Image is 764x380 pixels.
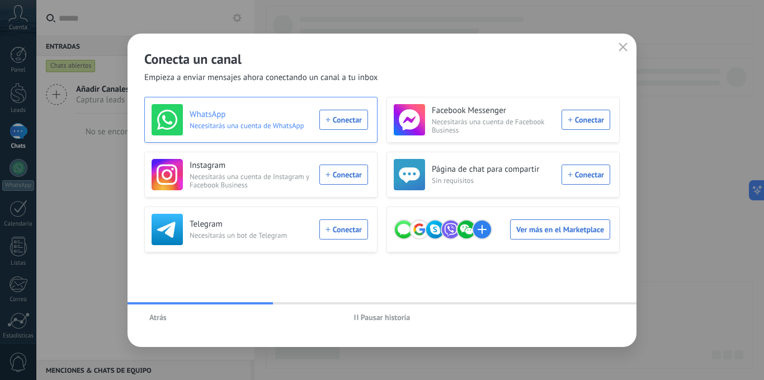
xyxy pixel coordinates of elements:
h2: Conecta un canal [144,50,620,68]
span: Necesitarás un bot de Telegram [190,231,313,240]
h3: Página de chat para compartir [432,164,555,175]
span: Empieza a enviar mensajes ahora conectando un canal a tu inbox [144,72,378,83]
h3: Facebook Messenger [432,105,555,116]
span: Atrás [149,313,167,321]
h3: Instagram [190,160,313,171]
span: Pausar historia [361,313,411,321]
button: Atrás [144,309,172,326]
h3: WhatsApp [190,109,313,120]
span: Necesitarás una cuenta de WhatsApp [190,121,313,130]
span: Necesitarás una cuenta de Instagram y Facebook Business [190,172,313,189]
button: Pausar historia [349,309,416,326]
span: Necesitarás una cuenta de Facebook Business [432,118,555,134]
span: Sin requisitos [432,176,555,185]
h3: Telegram [190,219,313,230]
